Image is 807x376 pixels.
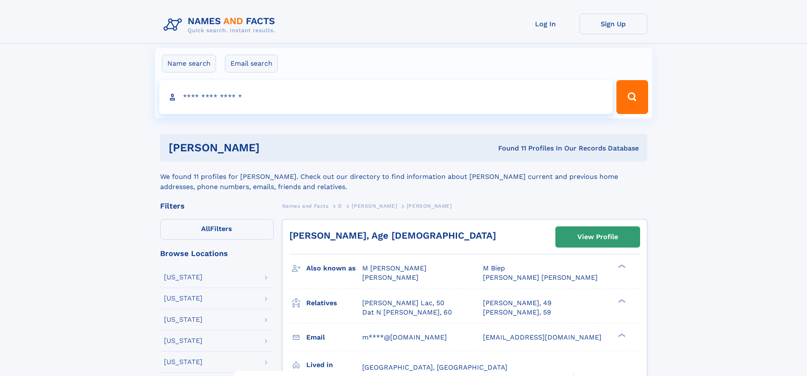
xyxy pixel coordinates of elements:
div: [US_STATE] [164,274,202,281]
a: [PERSON_NAME], 59 [483,308,551,317]
div: We found 11 profiles for [PERSON_NAME]. Check out our directory to find information about [PERSON... [160,162,647,192]
span: D [338,203,342,209]
a: [PERSON_NAME] [352,201,397,211]
span: [PERSON_NAME] [362,273,419,281]
div: [US_STATE] [164,359,202,365]
div: Browse Locations [160,250,274,257]
a: D [338,201,342,211]
div: ❯ [616,298,626,304]
div: [US_STATE] [164,337,202,344]
div: Found 11 Profiles In Our Records Database [379,144,639,153]
a: Sign Up [580,14,647,34]
a: View Profile [556,227,640,247]
div: Filters [160,202,274,210]
span: M Biep [483,264,505,272]
span: [PERSON_NAME] [PERSON_NAME] [483,273,598,281]
h3: Also known as [306,261,362,276]
a: Log In [512,14,580,34]
div: [US_STATE] [164,316,202,323]
div: ❯ [616,332,626,338]
label: Name search [162,55,216,72]
button: Search Button [616,80,648,114]
label: Email search [225,55,278,72]
div: [US_STATE] [164,295,202,302]
div: ❯ [616,264,626,269]
img: Logo Names and Facts [160,14,282,36]
h3: Lived in [306,358,362,372]
label: Filters [160,219,274,240]
h1: [PERSON_NAME] [169,142,379,153]
div: View Profile [577,227,618,247]
span: [PERSON_NAME] [407,203,452,209]
input: search input [159,80,613,114]
span: M [PERSON_NAME] [362,264,427,272]
h3: Email [306,330,362,345]
span: [PERSON_NAME] [352,203,397,209]
span: [EMAIL_ADDRESS][DOMAIN_NAME] [483,333,602,341]
span: [GEOGRAPHIC_DATA], [GEOGRAPHIC_DATA] [362,363,507,371]
h3: Relatives [306,296,362,310]
span: All [201,225,210,233]
a: [PERSON_NAME], Age [DEMOGRAPHIC_DATA] [289,230,496,241]
a: [PERSON_NAME], 49 [483,298,552,308]
a: [PERSON_NAME] Lac, 50 [362,298,444,308]
a: Dat N [PERSON_NAME], 60 [362,308,452,317]
a: Names and Facts [282,201,329,211]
